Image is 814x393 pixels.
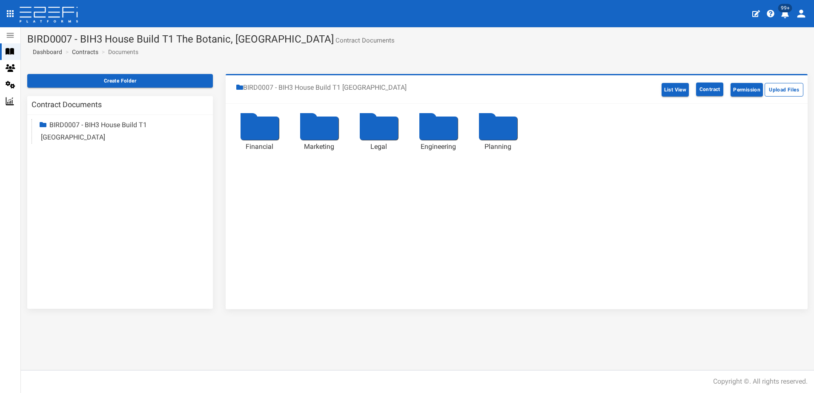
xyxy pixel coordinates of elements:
div: Marketing [298,142,341,152]
button: Permission [731,83,763,97]
button: Create Folder [27,74,213,88]
div: Planning [477,142,519,152]
small: Contract Documents [334,37,395,44]
div: Financial [238,142,281,152]
a: Contracts [72,48,98,56]
button: List View [662,83,689,97]
h1: BIRD0007 - BIH3 House Build T1 The Botanic, [GEOGRAPHIC_DATA] [27,34,808,45]
h3: Contract Documents [32,101,102,108]
div: Legal [358,142,400,152]
button: Contract [696,83,723,96]
span: Dashboard [29,48,62,55]
li: Documents [100,48,138,56]
a: Dashboard [29,48,62,56]
a: BIRD0007 - BIH3 House Build T1 [GEOGRAPHIC_DATA] [41,121,147,141]
button: Upload Files [765,83,803,97]
a: Contract [691,80,729,99]
div: Copyright ©. All rights reserved. [713,377,808,387]
div: Engineering [417,142,460,152]
li: BIRD0007 - BIH3 House Build T1 [GEOGRAPHIC_DATA] [236,83,407,93]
